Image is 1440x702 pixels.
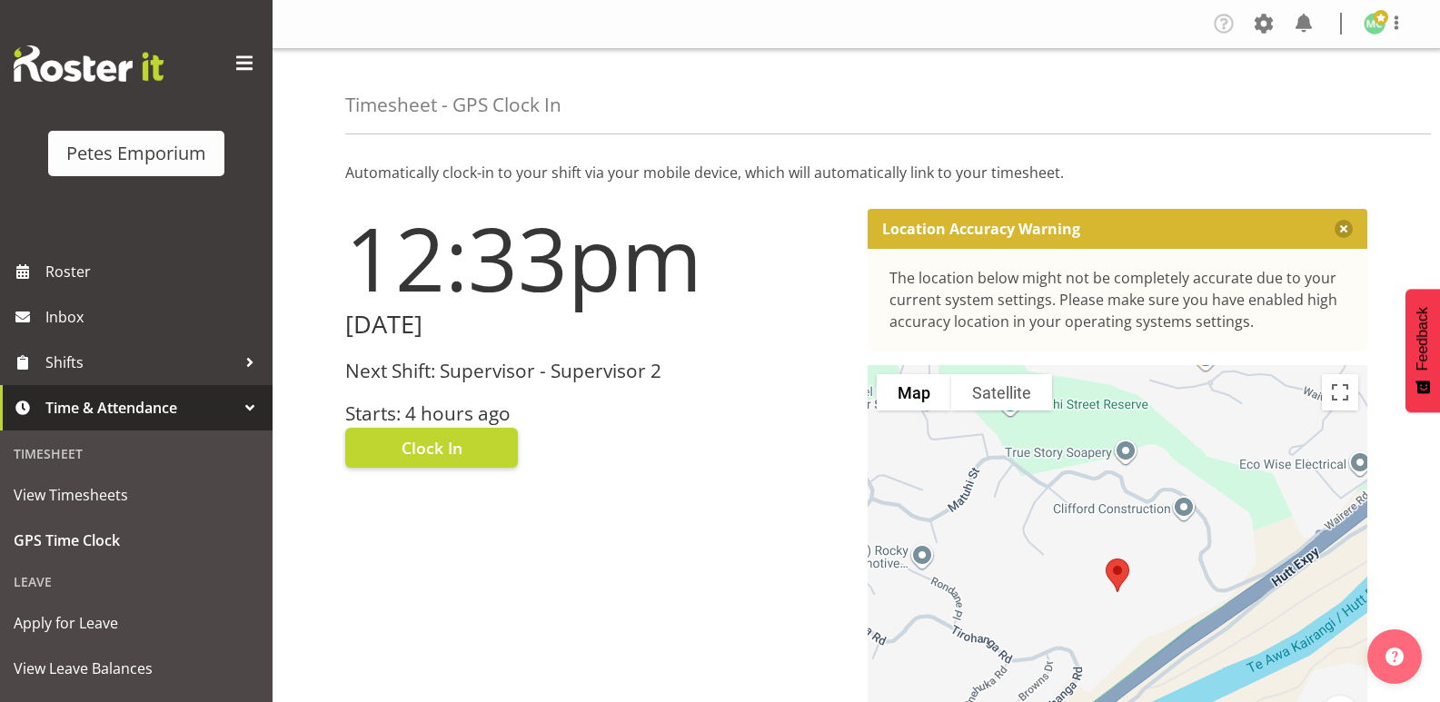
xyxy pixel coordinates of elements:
[45,394,236,421] span: Time & Attendance
[66,140,206,167] div: Petes Emporium
[5,435,268,472] div: Timesheet
[1335,220,1353,238] button: Close message
[45,349,236,376] span: Shifts
[5,472,268,518] a: View Timesheets
[14,609,259,637] span: Apply for Leave
[5,646,268,691] a: View Leave Balances
[14,45,164,82] img: Rosterit website logo
[1322,374,1358,410] button: Toggle fullscreen view
[14,655,259,682] span: View Leave Balances
[345,361,846,381] h3: Next Shift: Supervisor - Supervisor 2
[14,481,259,509] span: View Timesheets
[882,220,1080,238] p: Location Accuracy Warning
[5,600,268,646] a: Apply for Leave
[402,436,462,460] span: Clock In
[877,374,951,410] button: Show street map
[1364,13,1385,35] img: melissa-cowen2635.jpg
[345,162,1367,183] p: Automatically clock-in to your shift via your mobile device, which will automatically link to you...
[345,428,518,468] button: Clock In
[14,527,259,554] span: GPS Time Clock
[889,267,1346,332] div: The location below might not be completely accurate due to your current system settings. Please m...
[345,209,846,307] h1: 12:33pm
[345,403,846,424] h3: Starts: 4 hours ago
[5,518,268,563] a: GPS Time Clock
[951,374,1052,410] button: Show satellite imagery
[345,94,561,115] h4: Timesheet - GPS Clock In
[5,563,268,600] div: Leave
[345,311,846,339] h2: [DATE]
[45,258,263,285] span: Roster
[1385,648,1404,666] img: help-xxl-2.png
[45,303,263,331] span: Inbox
[1405,289,1440,412] button: Feedback - Show survey
[1415,307,1431,371] span: Feedback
